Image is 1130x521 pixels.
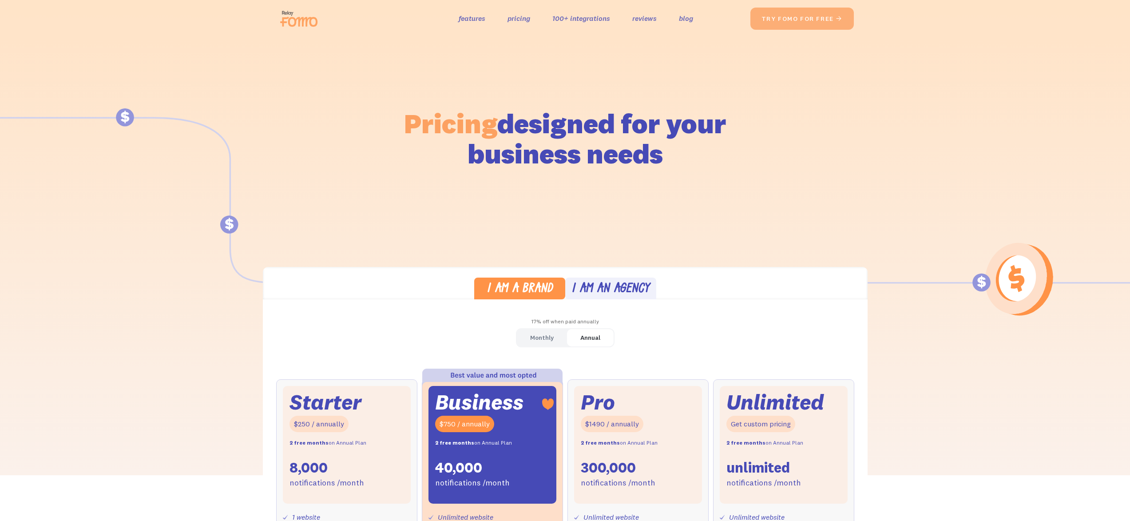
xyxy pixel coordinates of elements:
div: I am an agency [571,283,650,296]
div: on Annual Plan [726,437,803,449]
div: notifications /month [726,477,801,489]
div: Pro [581,393,615,412]
div: Unlimited [726,393,824,412]
strong: 2 free months [726,439,765,446]
div: on Annual Plan [435,437,512,449]
div: Business [435,393,523,412]
span: Pricing [404,106,497,140]
div: Starter [289,393,361,412]
a: try fomo for free [750,8,854,30]
div: 40,000 [435,458,482,477]
div: Monthly [530,331,554,344]
a: blog [679,12,693,25]
div: $250 / annually [289,416,349,432]
span:  [836,15,843,23]
div: I am a brand [487,283,553,296]
div: 17% off when paid annually [263,315,868,328]
div: 8,000 [289,458,328,477]
h1: designed for your business needs [404,108,727,169]
strong: 2 free months [581,439,620,446]
div: Annual [580,331,600,344]
div: $1490 / annually [581,416,643,432]
div: $750 / annually [435,416,494,432]
div: on Annual Plan [581,437,658,449]
a: features [459,12,485,25]
div: 300,000 [581,458,636,477]
div: unlimited [726,458,790,477]
strong: 2 free months [289,439,329,446]
div: notifications /month [435,477,510,489]
div: on Annual Plan [289,437,366,449]
a: pricing [508,12,530,25]
div: Get custom pricing [726,416,795,432]
div: notifications /month [581,477,655,489]
a: reviews [632,12,657,25]
div: notifications /month [289,477,364,489]
strong: 2 free months [435,439,474,446]
a: 100+ integrations [552,12,610,25]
